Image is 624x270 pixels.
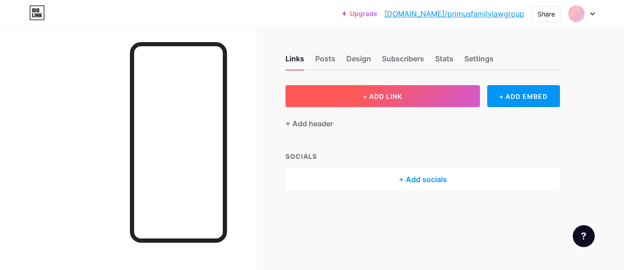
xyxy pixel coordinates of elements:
[382,53,424,70] div: Subscribers
[538,9,555,19] div: Share
[285,118,333,129] div: + Add header
[342,10,377,17] a: Upgrade
[15,24,22,31] img: website_grey.svg
[435,53,453,70] div: Stats
[101,54,154,60] div: Keywords by Traffic
[35,54,82,60] div: Domain Overview
[363,92,402,100] span: + ADD LINK
[464,53,494,70] div: Settings
[25,53,32,60] img: tab_domain_overview_orange.svg
[285,53,304,70] div: Links
[285,151,560,161] div: SOCIALS
[26,15,45,22] div: v 4.0.25
[346,53,371,70] div: Design
[315,53,335,70] div: Posts
[24,24,101,31] div: Domain: [DOMAIN_NAME]
[15,15,22,22] img: logo_orange.svg
[91,53,98,60] img: tab_keywords_by_traffic_grey.svg
[384,8,524,19] a: [DOMAIN_NAME]/primusfamilylawgroup
[285,168,560,190] div: + Add socials
[285,85,480,107] button: + ADD LINK
[487,85,560,107] div: + ADD EMBED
